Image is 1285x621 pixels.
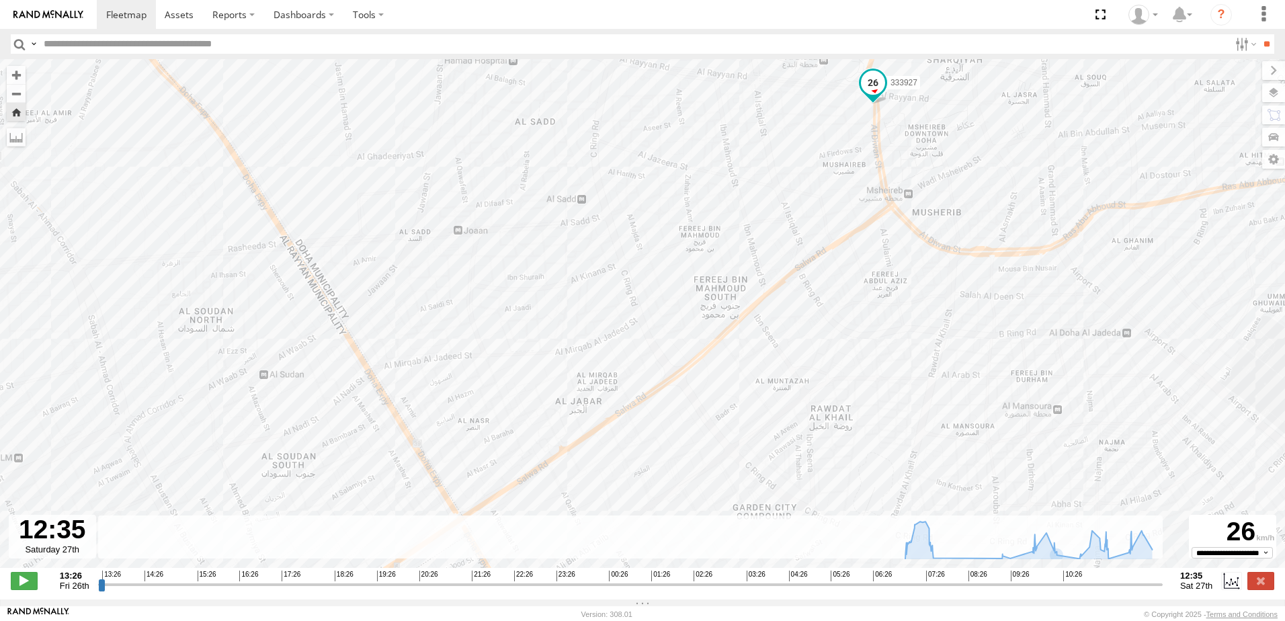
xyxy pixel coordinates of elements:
[1262,150,1285,169] label: Map Settings
[60,571,89,581] strong: 13:26
[198,571,216,581] span: 15:26
[419,571,438,581] span: 20:26
[282,571,300,581] span: 17:26
[1210,4,1232,26] i: ?
[651,571,670,581] span: 01:26
[556,571,575,581] span: 23:26
[13,10,83,19] img: rand-logo.svg
[7,84,26,103] button: Zoom out
[7,608,69,621] a: Visit our Website
[747,571,765,581] span: 03:26
[1206,610,1278,618] a: Terms and Conditions
[926,571,945,581] span: 07:26
[1144,610,1278,618] div: © Copyright 2025 -
[1180,581,1212,591] span: Sat 27th Sep 2025
[1124,5,1163,25] div: Dinel Dineshan
[377,571,396,581] span: 19:26
[1011,571,1030,581] span: 09:26
[1180,571,1212,581] strong: 12:35
[694,571,712,581] span: 02:26
[890,78,917,87] span: 333927
[472,571,491,581] span: 21:26
[581,610,632,618] div: Version: 308.01
[7,128,26,147] label: Measure
[28,34,39,54] label: Search Query
[7,66,26,84] button: Zoom in
[1247,572,1274,589] label: Close
[335,571,354,581] span: 18:26
[60,581,89,591] span: Fri 26th Sep 2025
[144,571,163,581] span: 14:26
[789,571,808,581] span: 04:26
[1230,34,1259,54] label: Search Filter Options
[239,571,258,581] span: 16:26
[1191,517,1274,547] div: 26
[968,571,987,581] span: 08:26
[609,571,628,581] span: 00:26
[7,103,26,121] button: Zoom Home
[11,572,38,589] label: Play/Stop
[102,571,121,581] span: 13:26
[514,571,533,581] span: 22:26
[1063,571,1082,581] span: 10:26
[831,571,849,581] span: 05:26
[873,571,892,581] span: 06:26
